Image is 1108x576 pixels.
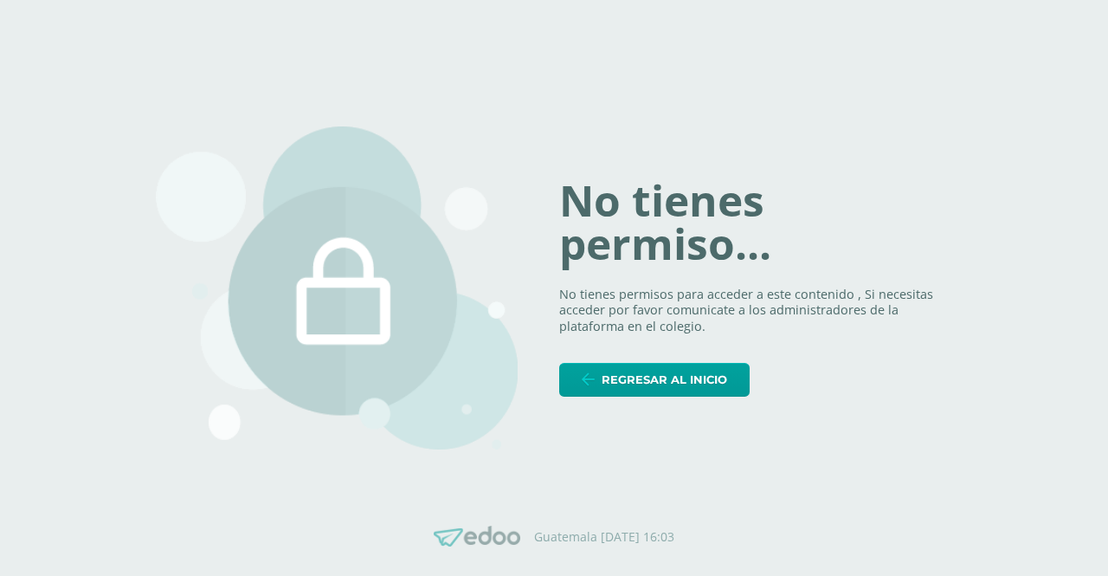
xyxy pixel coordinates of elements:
[602,364,727,396] span: Regresar al inicio
[559,179,952,265] h1: No tienes permiso...
[434,526,520,547] img: Edoo
[156,126,518,450] img: 403.png
[534,529,674,545] p: Guatemala [DATE] 16:03
[559,363,750,397] a: Regresar al inicio
[559,287,952,335] p: No tienes permisos para acceder a este contenido , Si necesitas acceder por favor comunicate a lo...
